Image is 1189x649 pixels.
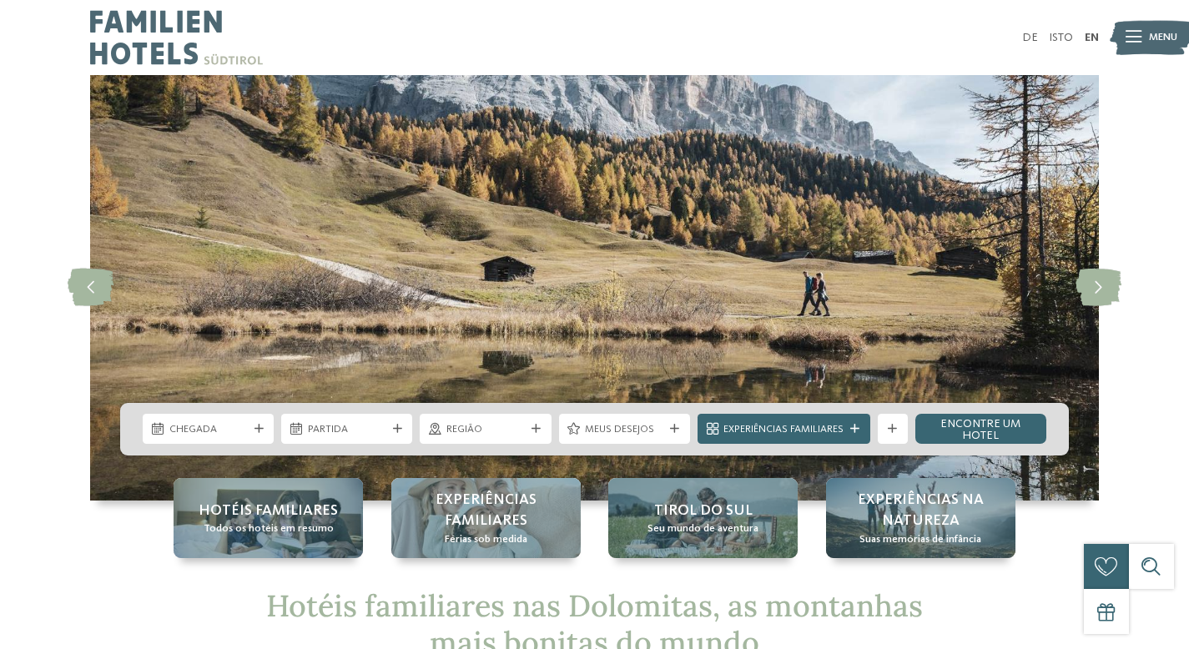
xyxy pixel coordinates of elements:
a: Hotéis familiares nas Dolomitas: Férias no reino das Montanhas Pálidas Experiências Familiares Fé... [391,478,581,558]
font: Chegada [169,424,217,435]
font: Região [446,424,482,435]
a: Hotéis familiares nas Dolomitas: Férias no reino das Montanhas Pálidas Tirol do Sul Seu mundo de ... [608,478,798,558]
a: ISTO [1049,32,1073,43]
font: Seu mundo de aventura [647,523,758,534]
a: Hotéis familiares nas Dolomitas: Férias no reino das Montanhas Pálidas Experiências na natureza S... [826,478,1015,558]
font: Menu [1149,32,1177,43]
a: Hotéis familiares nas Dolomitas: Férias no reino das Montanhas Pálidas Hotéis familiares Todos os... [174,478,363,558]
a: DE [1022,32,1038,43]
font: Experiências Familiares [723,424,844,435]
font: Tirol do Sul [654,503,753,518]
font: Partida [308,424,348,435]
font: Todos os hotéis em resumo [204,523,334,534]
a: EN [1085,32,1099,43]
font: Encontre um hotel [940,418,1020,441]
font: Hotéis familiares [199,503,338,518]
font: Meus desejos [585,424,654,435]
font: Suas memórias de infância [859,534,981,545]
a: Encontre um hotel [915,414,1046,444]
font: Férias sob medida [445,534,527,545]
font: Experiências na natureza [858,492,984,528]
img: Hotéis familiares nas Dolomitas: Férias no reino das Montanhas Pálidas [90,75,1099,501]
font: Experiências Familiares [436,492,537,528]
